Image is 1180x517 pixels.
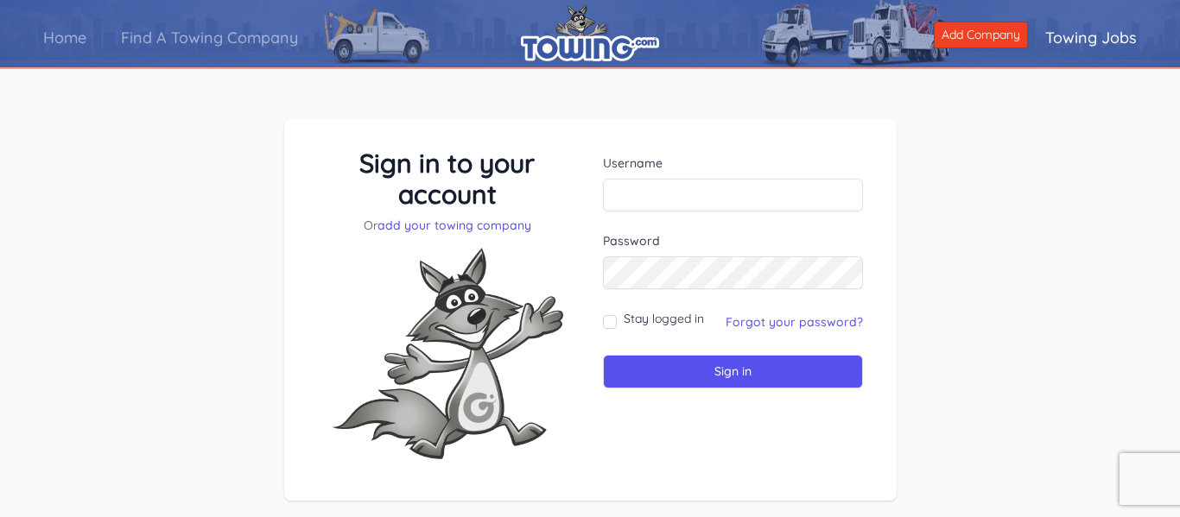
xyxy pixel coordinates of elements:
[1028,13,1154,62] a: Towing Jobs
[934,22,1028,48] a: Add Company
[26,13,104,62] a: Home
[603,232,863,249] label: Password
[603,154,863,172] label: Username
[603,355,863,388] input: Sign in
[624,310,704,327] label: Stay logged in
[318,148,578,210] h3: Sign in to your account
[318,217,578,234] p: Or
[318,234,577,473] img: Fox-Excited.png
[521,4,659,61] img: logo.png
[104,13,315,62] a: Find A Towing Company
[377,218,531,233] a: add your towing company
[726,314,863,330] a: Forgot your password?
